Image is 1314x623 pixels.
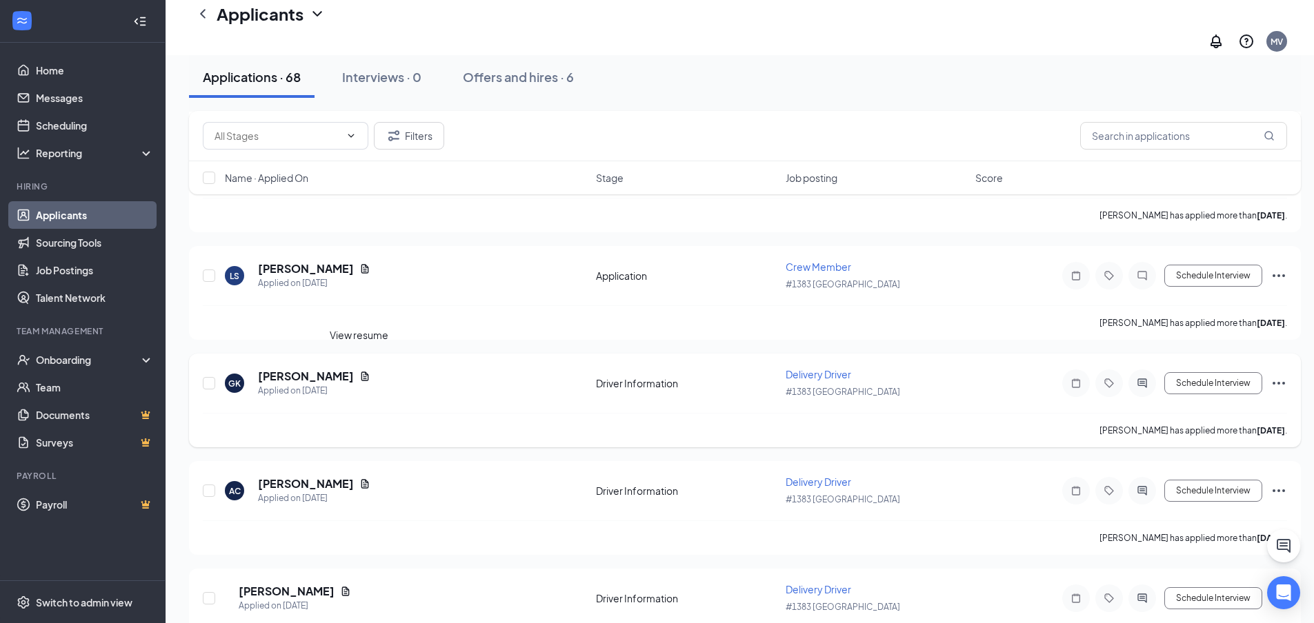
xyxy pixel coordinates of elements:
div: Applied on [DATE] [258,276,370,290]
svg: ChatInactive [1134,270,1151,281]
a: Home [36,57,154,84]
div: Payroll [17,470,151,482]
div: MV [1271,36,1283,48]
p: [PERSON_NAME] has applied more than . [1099,317,1287,329]
h5: [PERSON_NAME] [239,584,335,599]
svg: Analysis [17,146,30,160]
div: Hiring [17,181,151,192]
svg: Document [340,586,351,597]
div: Application [596,269,777,283]
div: Driver Information [596,591,777,605]
svg: UserCheck [17,353,30,367]
svg: QuestionInfo [1238,33,1255,50]
svg: ActiveChat [1134,593,1151,604]
h5: [PERSON_NAME] [258,261,354,276]
svg: Note [1068,593,1084,604]
span: #1383 [GEOGRAPHIC_DATA] [786,279,900,289]
div: GK [228,378,241,389]
div: Reporting [36,146,155,160]
svg: Tag [1101,378,1117,389]
b: [DATE] [1257,533,1285,543]
svg: Document [359,478,370,489]
svg: WorkstreamLogo [15,14,29,28]
div: Applications · 68 [203,68,301,85]
span: Delivery Driver [786,476,851,488]
svg: Settings [17,595,30,609]
div: Offers and hires · 6 [463,68,574,85]
svg: Tag [1101,593,1117,604]
span: Job posting [786,171,837,185]
a: Sourcing Tools [36,229,154,256]
h5: [PERSON_NAME] [258,476,354,491]
a: SurveysCrown [36,429,154,456]
span: Delivery Driver [786,368,851,380]
h5: [PERSON_NAME] [258,369,354,384]
svg: Notifications [1208,33,1224,50]
span: Delivery Driver [786,583,851,595]
svg: Document [359,263,370,274]
svg: ActiveChat [1134,378,1151,389]
a: Messages [36,84,154,112]
button: Schedule Interview [1164,480,1262,502]
span: Score [975,171,1003,185]
input: Search in applications [1080,122,1287,150]
svg: Ellipses [1271,482,1287,499]
svg: Tag [1101,270,1117,281]
svg: Document [359,371,370,382]
span: #1383 [GEOGRAPHIC_DATA] [786,494,900,504]
div: Driver Information [596,376,777,390]
p: [PERSON_NAME] has applied more than . [1099,532,1287,544]
div: Switch to admin view [36,595,132,609]
a: DocumentsCrown [36,401,154,429]
div: LS [230,270,239,282]
a: Applicants [36,201,154,229]
h1: Applicants [217,2,303,25]
button: Filter Filters [374,122,444,150]
svg: MagnifyingGlass [1264,130,1275,141]
button: Schedule Interview [1164,372,1262,394]
div: Driver Information [596,484,777,498]
a: Job Postings [36,256,154,284]
div: Team Management [17,325,151,337]
svg: Filter [386,127,402,144]
p: [PERSON_NAME] has applied more than . [1099,425,1287,436]
b: [DATE] [1257,318,1285,328]
a: Talent Network [36,284,154,311]
svg: ActiveChat [1134,485,1151,496]
span: #1383 [GEOGRAPHIC_DATA] [786,387,900,397]
div: Applied on [DATE] [239,599,351,613]
div: Open Intercom Messenger [1267,576,1300,609]
button: Schedule Interview [1164,265,1262,287]
b: [DATE] [1257,425,1285,436]
svg: Note [1068,270,1084,281]
div: View resume [330,327,388,343]
a: Team [36,374,154,401]
svg: Note [1068,378,1084,389]
svg: Ellipses [1271,267,1287,284]
svg: Ellipses [1271,375,1287,391]
input: All Stages [215,128,340,143]
div: AC [229,485,241,497]
span: Crew Member [786,261,851,273]
span: Stage [596,171,624,185]
div: Applied on [DATE] [258,491,370,505]
button: Schedule Interview [1164,587,1262,609]
svg: Tag [1101,485,1117,496]
span: #1383 [GEOGRAPHIC_DATA] [786,602,900,612]
svg: ChevronDown [346,130,357,141]
svg: Note [1068,485,1084,496]
div: Interviews · 0 [342,68,421,85]
div: Applied on [DATE] [258,384,370,398]
svg: ChevronDown [309,6,326,22]
p: [PERSON_NAME] has applied more than . [1099,210,1287,221]
a: Scheduling [36,112,154,139]
div: Onboarding [36,353,142,367]
svg: Collapse [133,14,147,28]
button: ChatActive [1267,529,1300,562]
svg: ChevronLeft [195,6,211,22]
b: [DATE] [1257,210,1285,221]
span: Name · Applied On [225,171,308,185]
svg: ChatActive [1275,538,1292,554]
a: PayrollCrown [36,491,154,518]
